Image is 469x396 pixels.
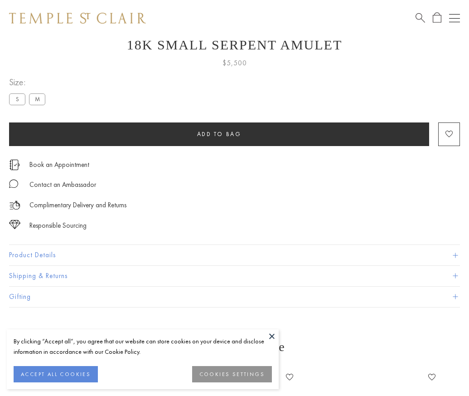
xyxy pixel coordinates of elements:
label: S [9,93,25,105]
span: Size: [9,75,49,90]
button: ACCEPT ALL COOKIES [14,366,98,382]
a: Search [416,12,425,24]
img: icon_appointment.svg [9,160,20,170]
img: MessageIcon-01_2.svg [9,179,18,188]
a: Open Shopping Bag [433,12,441,24]
label: M [29,93,45,105]
p: Complimentary Delivery and Returns [29,200,126,211]
img: Temple St. Clair [9,13,146,24]
button: Gifting [9,287,460,307]
img: icon_delivery.svg [9,200,20,211]
img: icon_sourcing.svg [9,220,20,229]
div: By clicking “Accept all”, you agree that our website can store cookies on your device and disclos... [14,336,272,357]
span: Add to bag [197,130,242,138]
button: Add to bag [9,122,429,146]
button: Open navigation [449,13,460,24]
span: $5,500 [222,57,247,69]
button: Shipping & Returns [9,266,460,286]
a: Book an Appointment [29,160,89,170]
button: Product Details [9,245,460,265]
h1: 18K Small Serpent Amulet [9,37,460,53]
div: Responsible Sourcing [29,220,87,231]
div: Contact an Ambassador [29,179,96,191]
button: COOKIES SETTINGS [192,366,272,382]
